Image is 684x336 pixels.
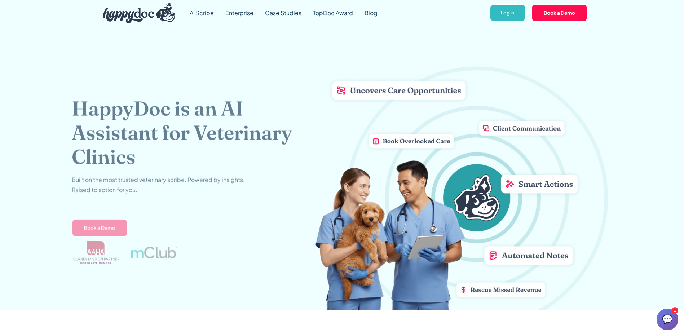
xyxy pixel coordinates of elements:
img: AAHA Advantage logo [72,241,119,264]
a: Book a Demo [531,4,587,22]
img: mclub logo [131,247,177,258]
p: Built on the most trusted veterinary scribe. Powered by insights. Raised to action for you. [72,174,245,195]
a: Log In [490,4,525,22]
h1: HappyDoc is an AI Assistant for Veterinary Clinics [72,96,315,169]
a: home [97,1,176,25]
a: Book a Demo [72,219,128,237]
img: HappyDoc Logo: A happy dog with his ear up, listening. [103,3,176,23]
